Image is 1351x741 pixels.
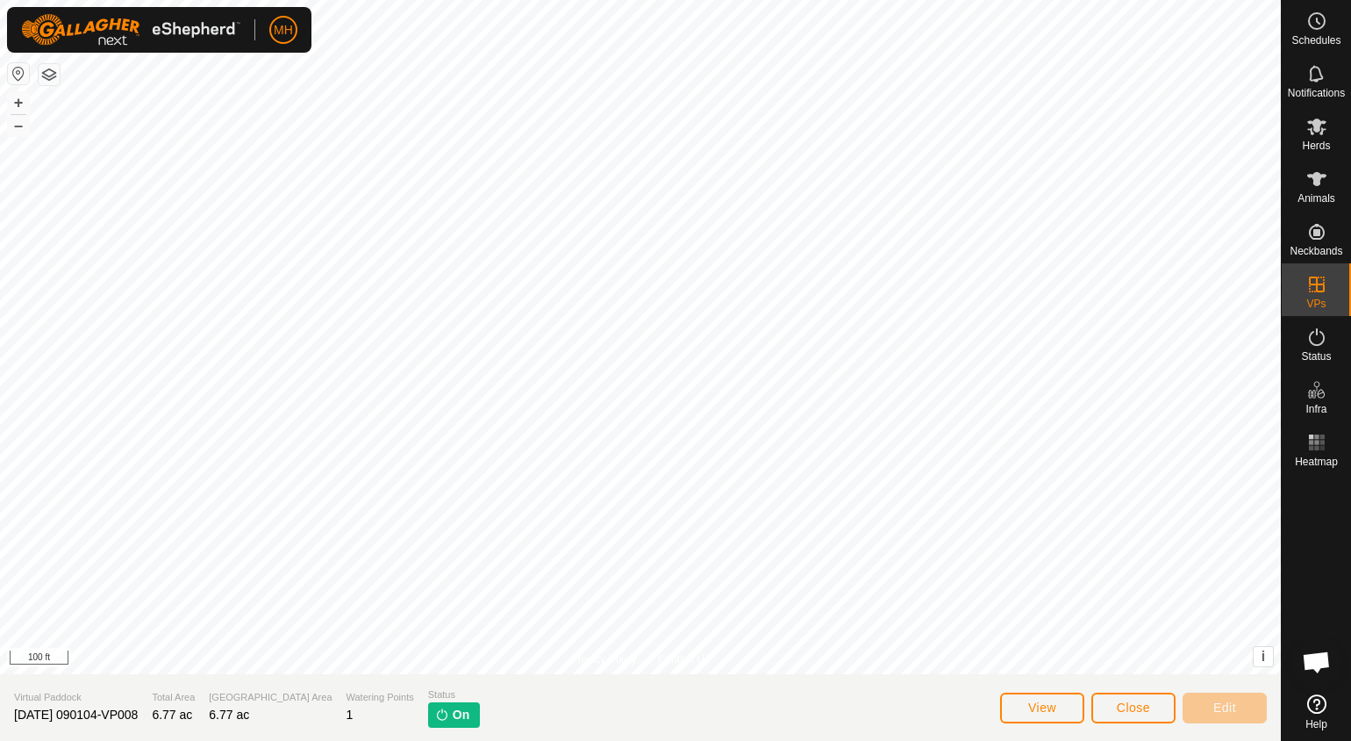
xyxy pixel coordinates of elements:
a: Help [1282,687,1351,737]
button: Reset Map [8,63,29,84]
span: MH [274,21,293,40]
span: Virtual Paddock [14,690,138,705]
span: View [1028,701,1056,715]
span: 6.77 ac [152,708,192,722]
span: Heatmap [1295,457,1338,467]
span: Notifications [1288,88,1345,98]
span: Herds [1302,140,1330,151]
a: Privacy Policy [571,651,637,667]
button: i [1254,647,1273,666]
span: Infra [1305,404,1326,414]
img: turn-on [435,708,449,722]
button: Close [1091,693,1176,723]
span: On [453,706,469,724]
span: Status [428,687,480,702]
button: Map Layers [39,64,60,85]
div: Open chat [1290,636,1343,688]
img: Gallagher Logo [21,14,240,46]
span: Edit [1213,701,1236,715]
span: 1 [347,708,354,722]
span: Status [1301,351,1331,362]
span: Total Area [152,690,195,705]
button: Edit [1183,693,1267,723]
a: Contact Us [658,651,710,667]
span: VPs [1306,299,1326,309]
span: [GEOGRAPHIC_DATA] Area [209,690,332,705]
button: View [1000,693,1084,723]
span: Watering Points [347,690,414,705]
span: Help [1305,719,1327,730]
span: Schedules [1291,35,1340,46]
span: i [1262,649,1265,664]
button: – [8,115,29,136]
span: [DATE] 090104-VP008 [14,708,138,722]
span: Animals [1297,193,1335,204]
span: Neckbands [1290,246,1342,256]
span: Close [1117,701,1150,715]
button: + [8,92,29,113]
span: 6.77 ac [209,708,249,722]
